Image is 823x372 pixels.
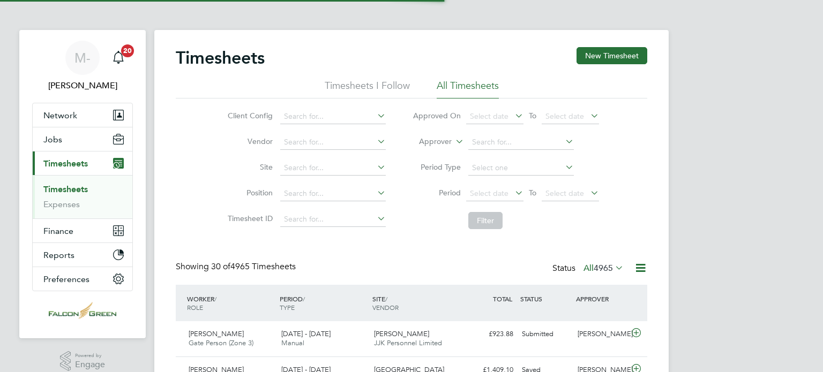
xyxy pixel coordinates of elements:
input: Select one [468,161,574,176]
li: Timesheets I Follow [325,79,410,98]
div: PERIOD [277,289,370,317]
button: Reports [33,243,132,267]
button: Network [33,103,132,127]
span: TYPE [280,303,295,312]
label: Period [413,188,461,198]
input: Search for... [468,135,574,150]
span: / [303,294,305,303]
input: Search for... [280,135,386,150]
span: / [214,294,216,303]
li: All Timesheets [437,79,499,98]
a: Powered byEngage [60,351,106,371]
label: Vendor [225,136,273,146]
label: All [583,263,624,274]
a: Timesheets [43,184,88,194]
div: APPROVER [573,289,629,308]
span: Finance [43,226,73,236]
button: Finance [33,219,132,242]
label: Approved On [413,111,461,120]
span: / [385,294,387,303]
a: Go to home page [32,302,133,319]
label: Client Config [225,111,273,120]
input: Search for... [280,109,386,124]
label: Period Type [413,162,461,172]
a: M-[PERSON_NAME] [32,41,133,92]
label: Timesheet ID [225,214,273,223]
span: 4965 Timesheets [211,261,296,272]
span: 20 [121,44,134,57]
button: Jobs [33,127,132,151]
span: Preferences [43,274,89,284]
div: Showing [176,261,298,272]
button: New Timesheet [577,47,647,64]
nav: Main navigation [19,30,146,338]
span: Select date [470,188,508,198]
span: TOTAL [493,294,512,303]
span: Engage [75,360,105,369]
div: Submitted [518,325,573,343]
div: WORKER [184,289,277,317]
div: [PERSON_NAME] [573,325,629,343]
div: SITE [370,289,462,317]
label: Approver [403,136,452,147]
span: Manual [281,338,304,347]
span: Reports [43,250,74,260]
span: 30 of [211,261,230,272]
a: Expenses [43,199,80,209]
button: Timesheets [33,151,132,175]
img: falcongreen-logo-retina.png [49,302,116,319]
span: To [526,109,540,123]
button: Filter [468,212,503,229]
input: Search for... [280,161,386,176]
div: STATUS [518,289,573,308]
span: Gate Person (Zone 3) [189,338,253,347]
input: Search for... [280,212,386,227]
span: Select date [545,188,584,198]
span: Select date [545,111,584,121]
span: JJK Personnel Limited [374,338,442,347]
span: To [526,186,540,200]
div: Status [552,261,626,276]
span: [PERSON_NAME] [374,329,429,338]
span: Jobs [43,134,62,145]
span: VENDOR [372,303,399,312]
span: Select date [470,111,508,121]
span: Powered by [75,351,105,360]
h2: Timesheets [176,47,265,69]
div: £923.88 [462,325,518,343]
input: Search for... [280,186,386,201]
div: Timesheets [33,175,132,218]
button: Preferences [33,267,132,291]
span: Timesheets [43,158,88,169]
span: ROLE [187,303,203,312]
span: 4965 [594,263,613,274]
label: Site [225,162,273,172]
span: [PERSON_NAME] [189,329,244,338]
label: Position [225,188,273,198]
span: [DATE] - [DATE] [281,329,331,338]
span: Martin -O'Brien [32,79,133,92]
span: M- [74,51,91,65]
span: Network [43,110,77,120]
a: 20 [108,41,129,75]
